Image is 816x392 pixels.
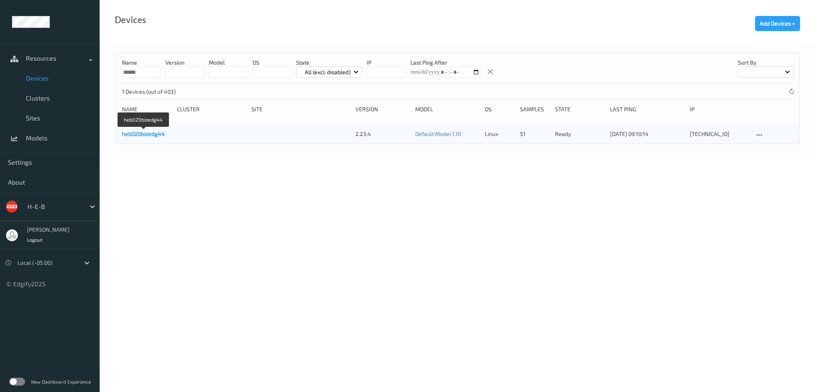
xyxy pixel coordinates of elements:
p: ready [555,130,604,138]
p: linux [485,130,514,138]
div: Devices [115,16,146,24]
button: Add Devices + [755,16,800,31]
p: model [209,59,248,67]
p: State [296,59,363,67]
div: [TECHNICAL_ID] [690,130,749,138]
div: State [555,105,604,113]
div: Samples [520,105,549,113]
div: Name [122,105,171,113]
p: 1 Devices (out of 403) [122,88,182,96]
a: Default Model 1.10 [415,130,461,137]
div: OS [485,105,514,113]
p: IP [367,59,406,67]
p: version [165,59,204,67]
div: ip [690,105,749,113]
div: 51 [520,130,549,138]
div: [DATE] 09:10:14 [610,130,684,138]
div: Site [251,105,350,113]
p: Sort by [738,59,794,67]
div: 2.23.4 [355,130,410,138]
p: Last Ping After [410,59,480,67]
p: OS [253,59,292,67]
div: Model [415,105,479,113]
div: version [355,105,410,113]
p: Name [122,59,161,67]
div: Cluster [177,105,246,113]
div: Last Ping [610,105,684,113]
a: heb020bizedg44 [122,130,165,137]
p: All (excl. disabled) [302,68,353,76]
